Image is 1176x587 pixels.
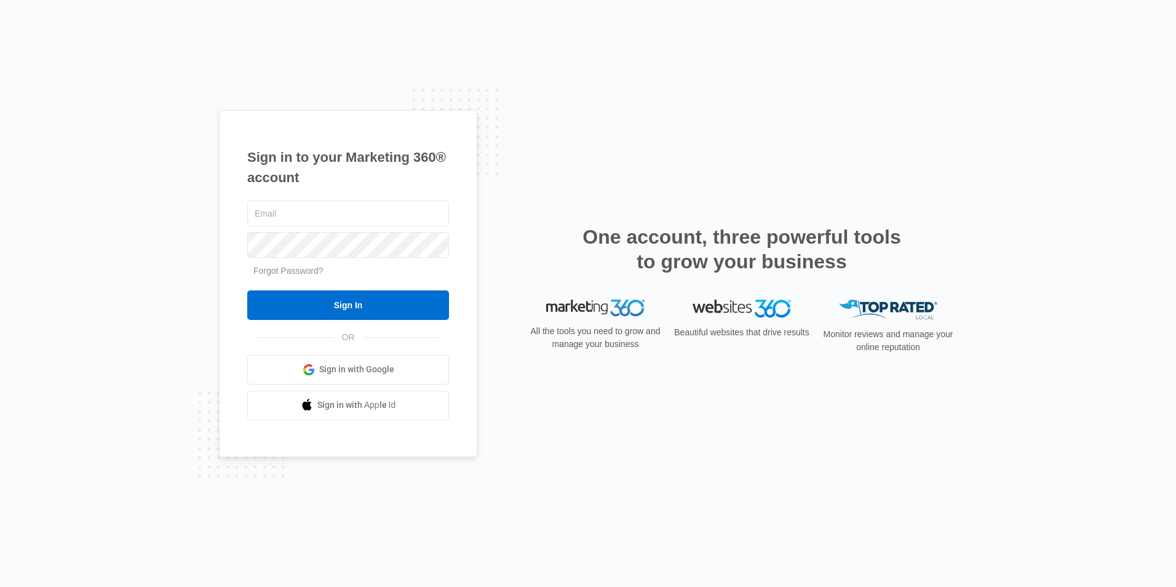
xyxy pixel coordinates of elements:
[673,326,811,339] p: Beautiful websites that drive results
[579,225,905,274] h2: One account, three powerful tools to grow your business
[247,201,449,226] input: Email
[247,290,449,320] input: Sign In
[819,328,957,354] p: Monitor reviews and manage your online reputation
[526,325,664,351] p: All the tools you need to grow and manage your business
[247,147,449,188] h1: Sign in to your Marketing 360® account
[333,331,364,344] span: OR
[319,363,394,376] span: Sign in with Google
[317,399,396,412] span: Sign in with Apple Id
[247,391,449,420] a: Sign in with Apple Id
[247,355,449,385] a: Sign in with Google
[253,266,324,276] a: Forgot Password?
[693,300,791,317] img: Websites 360
[839,300,937,320] img: Top Rated Local
[546,300,645,317] img: Marketing 360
